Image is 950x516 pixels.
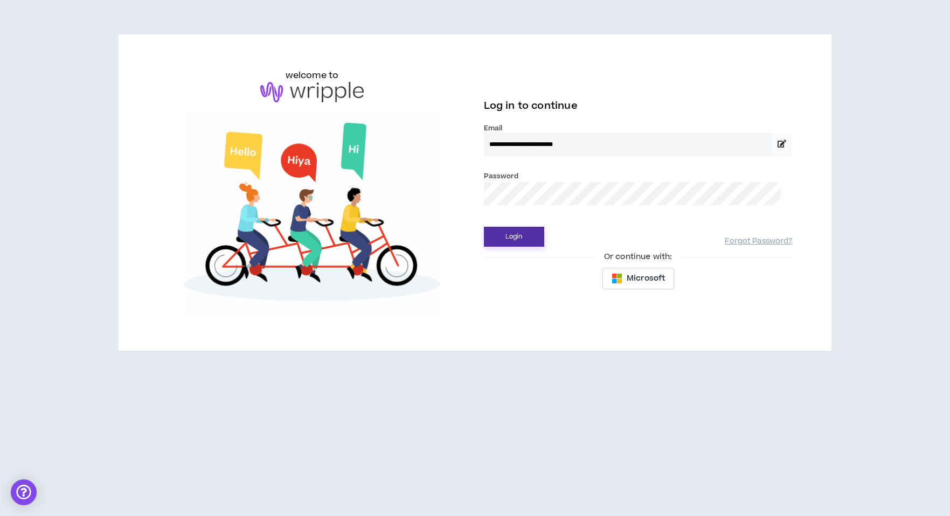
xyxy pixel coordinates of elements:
[725,236,792,247] a: Forgot Password?
[627,273,665,284] span: Microsoft
[484,171,519,181] label: Password
[286,69,339,82] h6: welcome to
[260,82,364,102] img: logo-brand.png
[602,268,674,289] button: Microsoft
[11,479,37,505] div: Open Intercom Messenger
[484,227,544,247] button: Login
[484,123,793,133] label: Email
[484,99,578,113] span: Log in to continue
[597,251,679,263] span: Or continue with:
[157,113,466,317] img: Welcome to Wripple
